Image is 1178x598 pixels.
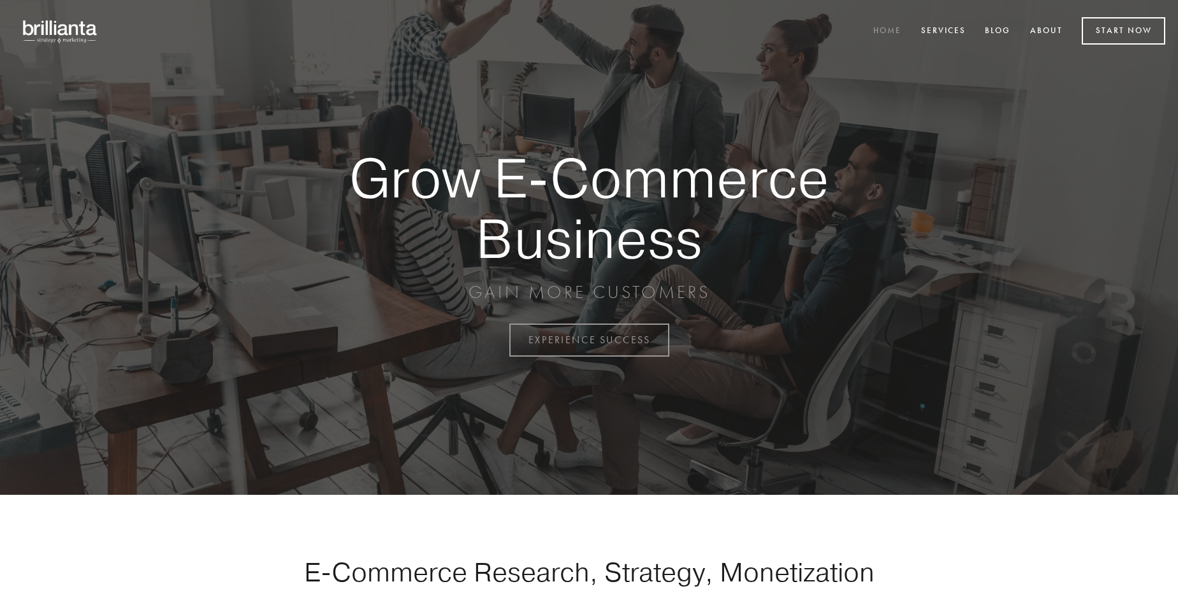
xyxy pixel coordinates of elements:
img: brillianta - research, strategy, marketing [13,13,108,50]
strong: Grow E-Commerce Business [305,148,873,268]
p: GAIN MORE CUSTOMERS [305,281,873,304]
h1: E-Commerce Research, Strategy, Monetization [264,556,914,588]
a: Start Now [1082,17,1165,45]
a: Services [913,21,974,42]
a: EXPERIENCE SUCCESS [509,324,669,357]
a: About [1022,21,1071,42]
a: Blog [977,21,1019,42]
a: Home [865,21,910,42]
